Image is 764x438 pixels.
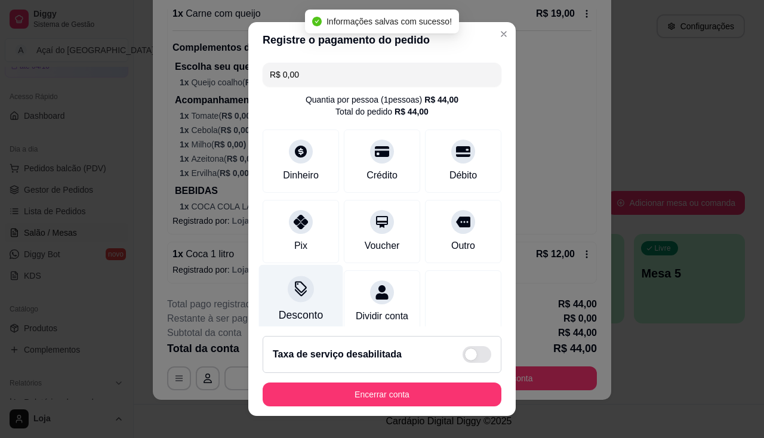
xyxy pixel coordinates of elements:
[365,239,400,253] div: Voucher
[494,24,513,44] button: Close
[424,94,458,106] div: R$ 44,00
[356,309,408,323] div: Dividir conta
[395,106,429,118] div: R$ 44,00
[312,17,322,26] span: check-circle
[248,22,516,58] header: Registre o pagamento do pedido
[273,347,402,362] h2: Taxa de serviço desabilitada
[335,106,429,118] div: Total do pedido
[270,63,494,87] input: Ex.: hambúrguer de cordeiro
[366,168,398,183] div: Crédito
[326,17,452,26] span: Informações salvas com sucesso!
[449,168,477,183] div: Débito
[294,239,307,253] div: Pix
[279,307,323,323] div: Desconto
[306,94,458,106] div: Quantia por pessoa ( 1 pessoas)
[283,168,319,183] div: Dinheiro
[263,383,501,406] button: Encerrar conta
[451,239,475,253] div: Outro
